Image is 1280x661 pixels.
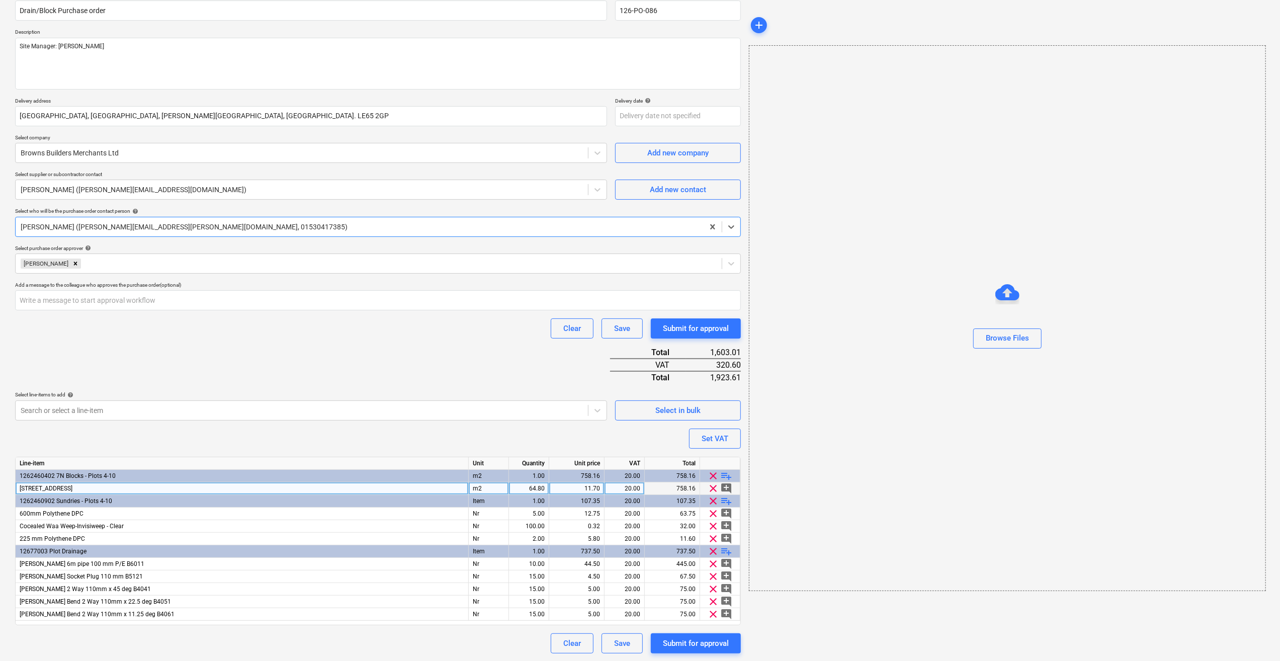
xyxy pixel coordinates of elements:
span: add_comment [721,583,733,595]
div: m2 [469,470,509,482]
div: 100.00 [513,520,545,533]
div: Nr [469,583,509,596]
div: 20.00 [609,482,640,495]
div: Total [645,457,700,470]
button: Browse Files [973,328,1042,349]
div: 20.00 [609,583,640,596]
div: 75.00 [645,596,700,608]
span: add_comment [721,508,733,520]
div: Select who will be the purchase order contact person [15,208,741,214]
div: Nr [469,533,509,545]
div: [PERSON_NAME] [21,259,70,269]
span: clear [708,508,720,520]
div: 15.00 [513,570,545,583]
span: Brett Socket Plug 110 mm B5121 [20,573,143,580]
span: help [83,245,91,251]
div: 20.00 [609,545,640,558]
div: 20.00 [609,520,640,533]
span: add_comment [721,482,733,494]
div: Item [469,545,509,558]
div: 12.75 [553,508,600,520]
div: 758.16 [553,470,600,482]
span: help [130,208,138,214]
div: 758.16 [645,482,700,495]
div: 20.00 [609,533,640,545]
div: VAT [610,359,686,371]
span: Brett Bend 2 Way 110mm x 45 deg B4041 [20,586,151,593]
div: VAT [605,457,645,470]
div: 10.00 [513,558,545,570]
div: Clear [563,322,581,335]
div: 63.75 [645,508,700,520]
input: Reference number [615,1,741,21]
div: 20.00 [609,495,640,508]
button: Clear [551,318,593,339]
div: Browse Files [749,45,1266,591]
div: Add new company [647,146,709,159]
div: 1,923.61 [686,371,741,383]
div: Clear [563,637,581,650]
div: Nr [469,520,509,533]
span: add_comment [721,520,733,532]
span: clear [708,545,720,557]
div: Select in bulk [655,404,701,417]
span: clear [708,470,720,482]
div: 758.16 [645,470,700,482]
span: 1262460402 7N Blocks - Plots 4-10 [20,472,116,479]
div: 11.60 [645,533,700,545]
span: clear [708,558,720,570]
div: 5.00 [553,608,600,621]
div: Item [469,495,509,508]
span: Cocealed Waa Weep-Invisiweep - Clear [20,523,124,530]
span: clear [708,520,720,532]
div: 737.50 [645,545,700,558]
span: playlist_add [721,545,733,557]
div: 20.00 [609,570,640,583]
div: Line-item [16,457,469,470]
span: add [753,19,765,31]
span: help [65,392,73,398]
span: clear [708,608,720,620]
div: 20.00 [609,596,640,608]
span: clear [708,583,720,595]
span: add_comment [721,533,733,545]
div: Submit for approval [663,637,729,650]
span: playlist_add [721,470,733,482]
p: Select company [15,134,607,143]
span: 600mm Polythene DPC [20,510,83,517]
div: Delivery date [615,98,741,104]
div: 5.80 [553,533,600,545]
div: Set VAT [702,432,728,445]
button: Select in bulk [615,400,741,421]
div: 4.50 [553,570,600,583]
span: playlist_add [721,495,733,507]
span: add_comment [721,596,733,608]
div: Unit price [549,457,605,470]
div: Add a message to the colleague who approves the purchase order (optional) [15,282,741,288]
span: clear [708,495,720,507]
div: 1.00 [513,495,545,508]
div: Nr [469,608,509,621]
span: clear [708,570,720,583]
div: 2.00 [513,533,545,545]
button: Set VAT [689,429,741,449]
div: 320.60 [686,359,741,371]
div: Nr [469,596,509,608]
span: clear [708,533,720,545]
div: Select line-items to add [15,391,607,398]
span: clear [708,596,720,608]
textarea: Site Manager: [PERSON_NAME] [15,38,741,90]
span: help [643,98,651,104]
div: 107.35 [645,495,700,508]
div: 20.00 [609,608,640,621]
div: Browse Files [986,332,1029,345]
div: 20.00 [609,558,640,570]
p: Delivery address [15,98,607,106]
div: 445.00 [645,558,700,570]
span: 7N Dense Std Solid 7N Blocks [20,485,72,492]
div: Save [614,322,630,335]
div: Remove Martin Lill [70,259,81,269]
div: 20.00 [609,470,640,482]
span: Brett Bend 2 Way 110mm x 11.25 deg B4061 [20,611,175,618]
div: 44.50 [553,558,600,570]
